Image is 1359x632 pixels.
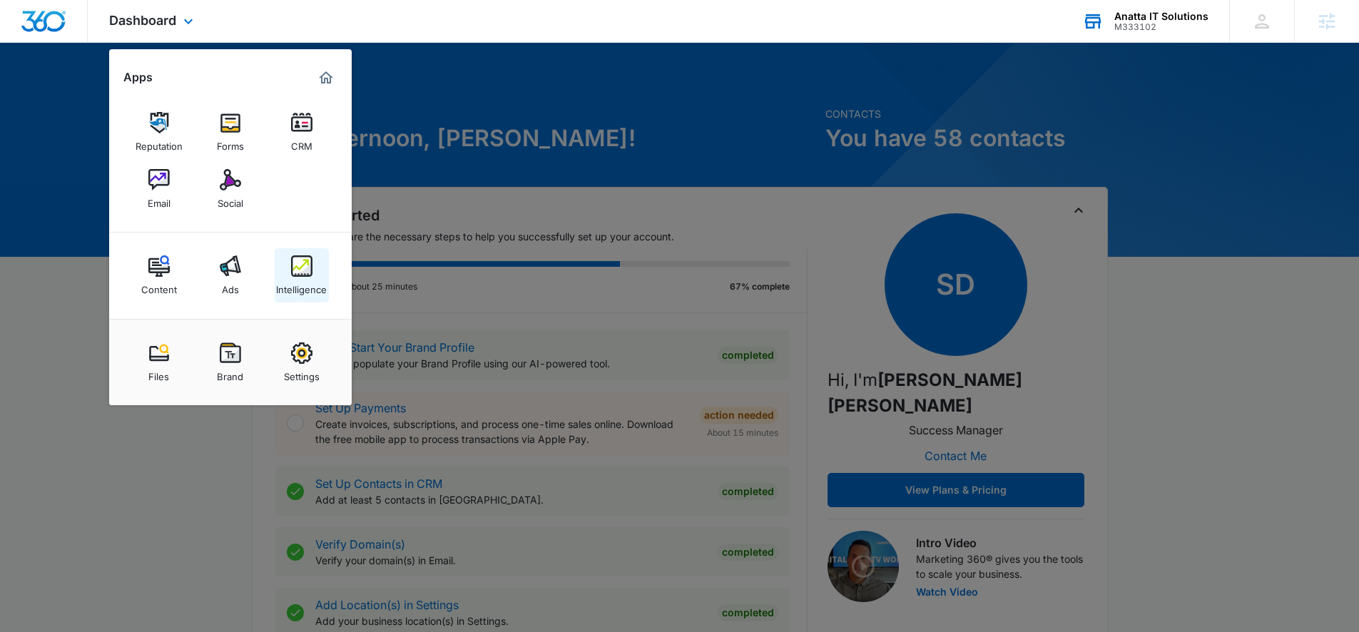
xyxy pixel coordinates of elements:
[132,162,186,216] a: Email
[217,133,244,152] div: Forms
[276,277,327,295] div: Intelligence
[109,13,176,28] span: Dashboard
[284,364,320,382] div: Settings
[136,133,183,152] div: Reputation
[148,364,169,382] div: Files
[203,335,258,389] a: Brand
[132,105,186,159] a: Reputation
[132,335,186,389] a: Files
[203,248,258,302] a: Ads
[132,248,186,302] a: Content
[123,71,153,84] h2: Apps
[222,277,239,295] div: Ads
[203,162,258,216] a: Social
[1114,11,1208,22] div: account name
[148,190,170,209] div: Email
[275,248,329,302] a: Intelligence
[291,133,312,152] div: CRM
[217,364,243,382] div: Brand
[141,277,177,295] div: Content
[275,105,329,159] a: CRM
[203,105,258,159] a: Forms
[275,335,329,389] a: Settings
[1114,22,1208,32] div: account id
[315,66,337,89] a: Marketing 360® Dashboard
[218,190,243,209] div: Social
